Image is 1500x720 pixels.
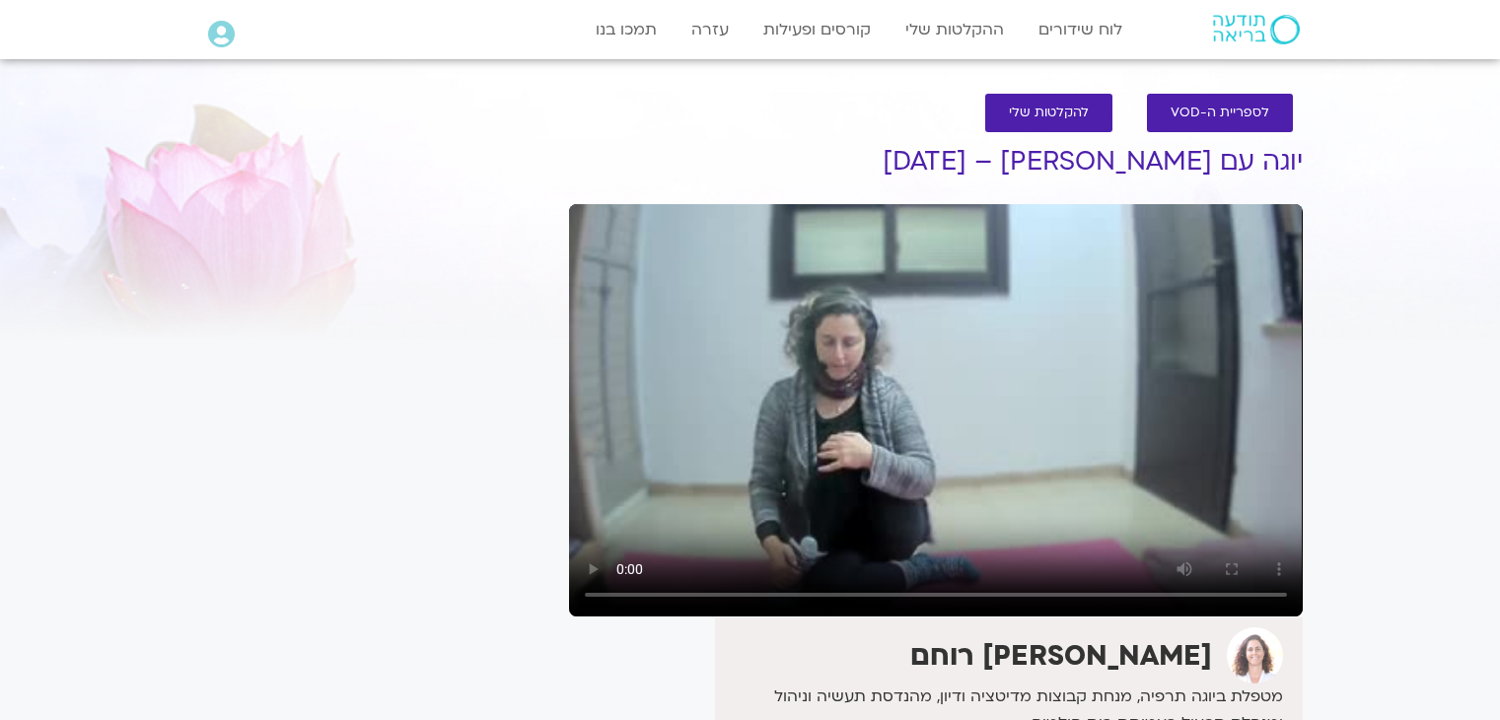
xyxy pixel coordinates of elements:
a: לספריית ה-VOD [1147,94,1293,132]
strong: [PERSON_NAME] רוחם [910,637,1212,675]
a: לוח שידורים [1029,11,1132,48]
h1: יוגה עם [PERSON_NAME] – [DATE] [569,147,1303,177]
a: להקלטות שלי [985,94,1112,132]
span: להקלטות שלי [1009,106,1089,120]
a: עזרה [681,11,739,48]
a: תמכו בנו [586,11,667,48]
span: לספריית ה-VOD [1171,106,1269,120]
a: ההקלטות שלי [895,11,1014,48]
img: אורנה סמלסון רוחם [1227,627,1283,684]
a: קורסים ופעילות [753,11,881,48]
img: תודעה בריאה [1213,15,1300,44]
